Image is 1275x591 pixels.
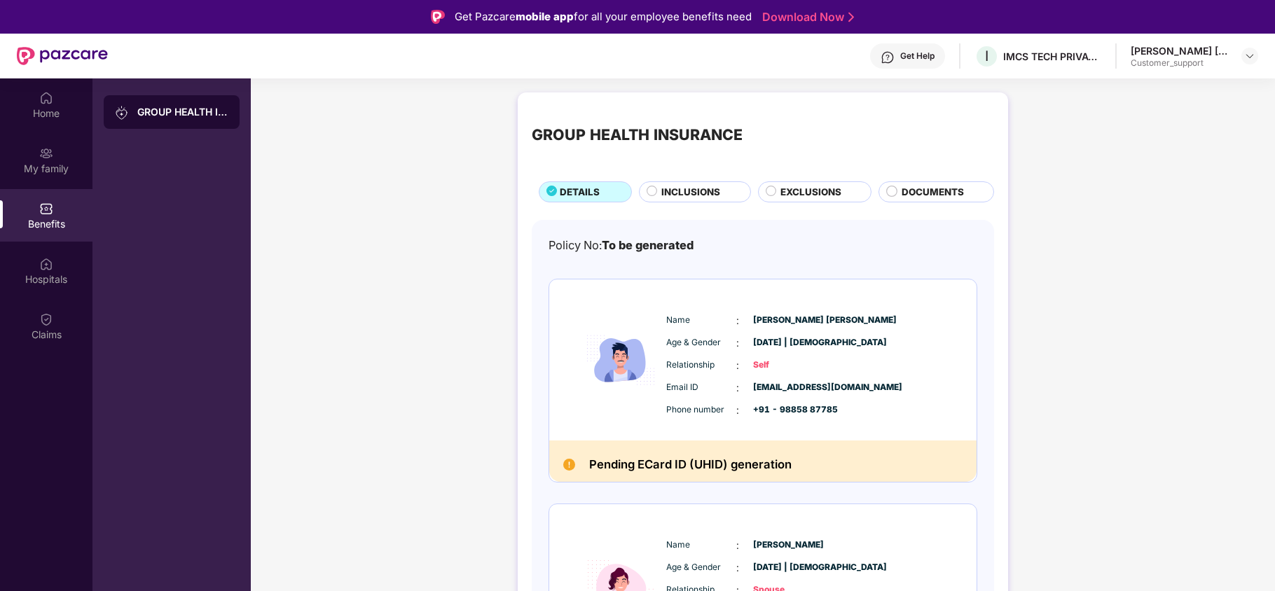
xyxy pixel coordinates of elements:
[602,238,694,252] span: To be generated
[736,313,739,328] span: :
[753,561,823,574] span: [DATE] | [DEMOGRAPHIC_DATA]
[137,105,228,119] div: GROUP HEALTH INSURANCE
[902,185,964,200] span: DOCUMENTS
[661,185,720,200] span: INCLUSIONS
[666,336,736,349] span: Age & Gender
[753,359,823,372] span: Self
[563,459,575,471] img: Pending
[736,335,739,351] span: :
[666,403,736,417] span: Phone number
[666,561,736,574] span: Age & Gender
[900,50,935,62] div: Get Help
[736,358,739,373] span: :
[579,293,663,426] img: icon
[532,123,743,147] div: GROUP HEALTH INSURANCE
[848,10,854,25] img: Stroke
[985,48,988,64] span: I
[39,312,53,326] img: svg+xml;base64,PHN2ZyBpZD0iQ2xhaW0iIHhtbG5zPSJodHRwOi8vd3d3LnczLm9yZy8yMDAwL3N2ZyIgd2lkdGg9IjIwIi...
[736,560,739,576] span: :
[666,314,736,327] span: Name
[431,10,445,24] img: Logo
[736,380,739,396] span: :
[39,257,53,271] img: svg+xml;base64,PHN2ZyBpZD0iSG9zcGl0YWxzIiB4bWxucz0iaHR0cDovL3d3dy53My5vcmcvMjAwMC9zdmciIHdpZHRoPS...
[39,146,53,160] img: svg+xml;base64,PHN2ZyB3aWR0aD0iMjAiIGhlaWdodD0iMjAiIHZpZXdCb3g9IjAgMCAyMCAyMCIgZmlsbD0ibm9uZSIgeG...
[39,91,53,105] img: svg+xml;base64,PHN2ZyBpZD0iSG9tZSIgeG1sbnM9Imh0dHA6Ly93d3cudzMub3JnLzIwMDAvc3ZnIiB3aWR0aD0iMjAiIG...
[549,237,694,255] div: Policy No:
[762,10,850,25] a: Download Now
[753,381,823,394] span: [EMAIL_ADDRESS][DOMAIN_NAME]
[1131,44,1229,57] div: [PERSON_NAME] [PERSON_NAME]
[666,359,736,372] span: Relationship
[666,538,736,552] span: Name
[1131,57,1229,69] div: Customer_support
[516,10,574,23] strong: mobile app
[1003,50,1101,63] div: IMCS TECH PRIVATE LIMITED
[455,8,752,25] div: Get Pazcare for all your employee benefits need
[780,185,841,200] span: EXCLUSIONS
[753,336,823,349] span: [DATE] | [DEMOGRAPHIC_DATA]
[560,185,600,200] span: DETAILS
[39,202,53,216] img: svg+xml;base64,PHN2ZyBpZD0iQmVuZWZpdHMiIHhtbG5zPSJodHRwOi8vd3d3LnczLm9yZy8yMDAwL3N2ZyIgd2lkdGg9Ij...
[753,538,823,552] span: [PERSON_NAME]
[736,538,739,553] span: :
[115,106,129,120] img: svg+xml;base64,PHN2ZyB3aWR0aD0iMjAiIGhlaWdodD0iMjAiIHZpZXdCb3g9IjAgMCAyMCAyMCIgZmlsbD0ibm9uZSIgeG...
[1244,50,1255,62] img: svg+xml;base64,PHN2ZyBpZD0iRHJvcGRvd24tMzJ4MzIiIHhtbG5zPSJodHRwOi8vd3d3LnczLm9yZy8yMDAwL3N2ZyIgd2...
[666,381,736,394] span: Email ID
[881,50,895,64] img: svg+xml;base64,PHN2ZyBpZD0iSGVscC0zMngzMiIgeG1sbnM9Imh0dHA6Ly93d3cudzMub3JnLzIwMDAvc3ZnIiB3aWR0aD...
[753,314,823,327] span: [PERSON_NAME] [PERSON_NAME]
[589,454,792,475] h2: Pending ECard ID (UHID) generation
[753,403,823,417] span: +91 - 98858 87785
[736,403,739,418] span: :
[17,47,108,65] img: New Pazcare Logo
